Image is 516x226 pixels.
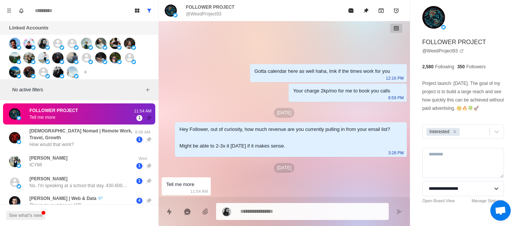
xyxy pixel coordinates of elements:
button: Quick replies [162,204,177,219]
img: picture [9,66,20,78]
button: Unpin [358,3,374,18]
button: See what's new [6,211,45,220]
img: picture [74,74,79,78]
img: picture [222,207,231,216]
img: picture [45,74,50,78]
button: Reply with AI [180,204,195,219]
p: [PERSON_NAME] [29,175,68,182]
p: Linked Accounts [9,24,48,32]
p: ICYMI [29,161,42,168]
img: picture [17,163,21,168]
p: 11:54 AM [190,187,208,195]
img: picture [95,52,107,63]
p: 350 [457,63,465,70]
img: picture [31,45,36,50]
span: 1 [136,137,142,143]
button: Menu [3,5,15,17]
button: Mark as read [343,3,358,18]
img: picture [17,60,21,64]
img: picture [88,60,93,64]
img: picture [31,60,36,64]
img: picture [9,108,20,120]
img: picture [124,38,135,49]
img: picture [17,204,21,208]
img: picture [38,52,49,63]
p: 11:54 AM [133,108,152,114]
p: 3:28 PM [388,149,404,157]
span: 1 [136,163,142,169]
p: How would that work? [29,141,74,148]
button: Show all conversations [143,5,155,17]
p: Project launch: [DATE]. The goal of my project is to build a large reach and see how quickly this... [422,79,504,112]
img: picture [422,6,445,29]
div: Tell me more [166,180,194,189]
img: picture [23,66,35,78]
img: picture [74,60,79,64]
p: [PERSON_NAME] [29,155,68,161]
img: picture [117,60,122,64]
img: picture [60,45,64,50]
img: picture [81,38,92,49]
div: Remove Interested [451,128,459,136]
img: picture [131,60,136,64]
img: picture [17,184,21,189]
p: FOLLOWER PROJECT [29,107,78,114]
img: picture [9,52,20,63]
img: picture [165,5,177,17]
span: 1 [136,178,142,184]
button: Add account [81,68,90,77]
p: FOLLOWER PROJECT [422,38,486,47]
p: [DATE] [274,163,294,173]
img: picture [9,38,20,49]
img: picture [60,74,64,78]
p: [DATE] [274,108,294,118]
p: Followers [466,63,485,70]
p: 2,580 [422,63,434,70]
button: Send message [392,204,407,219]
span: 1 [136,115,142,121]
div: Your charge 2kp/mo for me to book you calls [293,87,390,95]
p: Tell me more [29,114,56,121]
p: [PERSON_NAME] | Web & Data 💎 [29,195,104,202]
p: No active filters [12,86,143,93]
img: picture [9,132,20,143]
img: picture [441,25,446,29]
img: picture [23,52,35,63]
img: picture [117,45,122,50]
p: This is my number on WP [29,202,81,209]
button: Add media [198,204,213,219]
img: picture [52,66,63,78]
img: picture [66,52,78,63]
p: 12:16 PM [386,74,404,82]
img: picture [110,38,121,49]
img: picture [9,196,20,208]
img: picture [31,74,36,78]
img: picture [74,45,79,50]
img: picture [45,45,50,50]
img: picture [9,156,20,167]
div: Interested [427,128,451,136]
p: [DEMOGRAPHIC_DATA] Nomad | Remote Work, Travel, Growth [29,128,133,141]
img: picture [110,52,121,63]
div: Gotta calendar here as well haha, lmk if the times work for you [255,67,390,75]
p: 8:59 PM [388,94,404,102]
button: Add reminder [389,3,404,18]
p: Following [435,63,454,70]
img: picture [17,74,21,78]
div: Hey Follower, out of curiosity, how much revenue are you currently pulling in from your email lis... [179,125,390,150]
span: 4 [136,198,142,204]
img: picture [38,38,49,49]
p: Wed [133,155,152,162]
img: picture [88,45,93,50]
img: picture [45,60,50,64]
a: Manage Statuses [471,198,504,204]
p: FOLLOWER PROJECT [186,4,235,11]
a: @WeedProject93 [422,48,464,54]
a: Open chat [490,200,511,221]
p: @WeedProject93 [186,11,221,17]
button: Board View [131,5,143,17]
img: picture [66,66,78,78]
img: picture [17,140,21,144]
button: Notifications [15,5,27,17]
img: picture [103,60,107,64]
